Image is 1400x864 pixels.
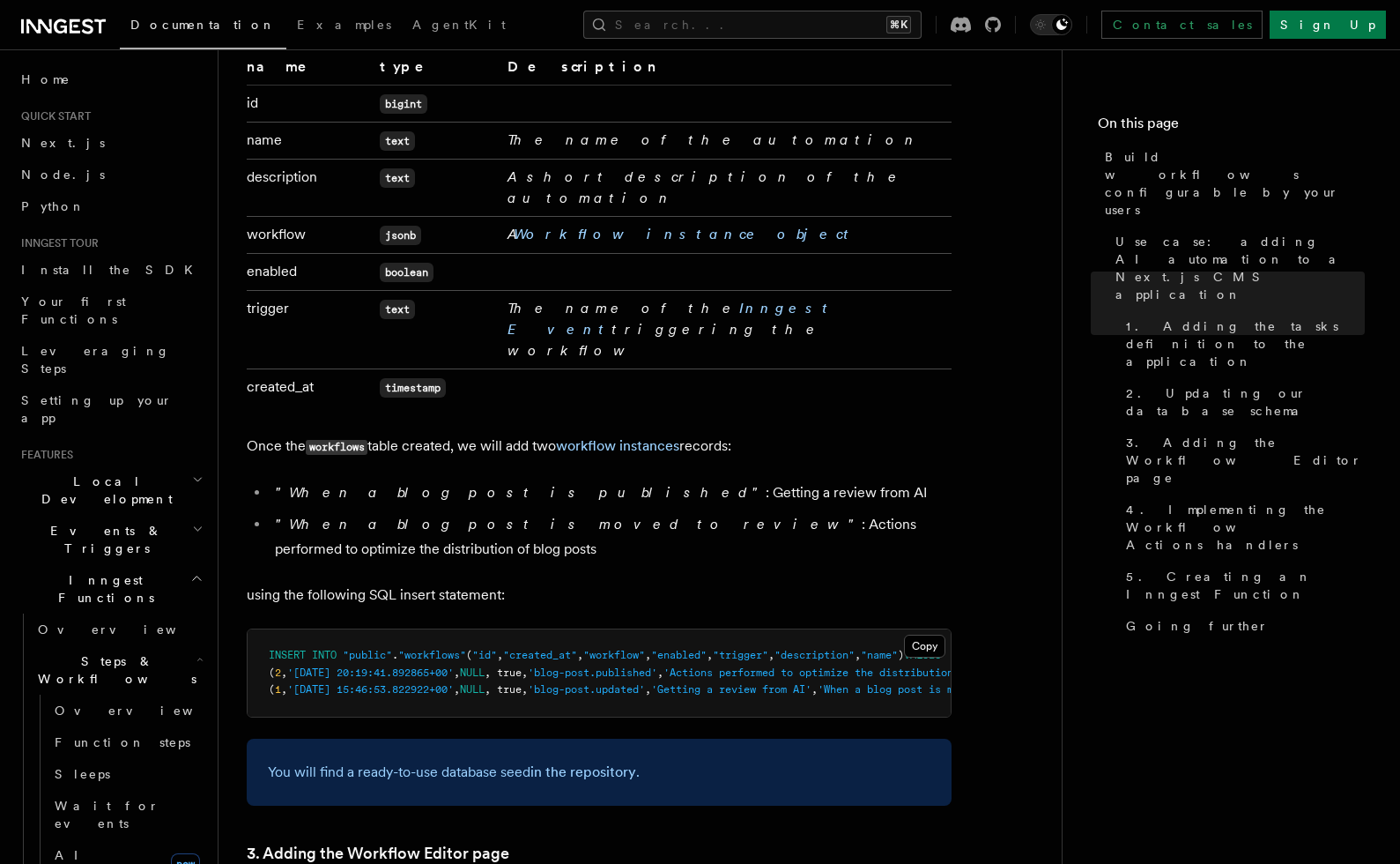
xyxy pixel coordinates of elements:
[268,760,930,785] p: You will find a ready-to-use database seed .
[14,466,207,515] button: Local Development
[1115,233,1365,303] span: Use case: adding AI automation to a Next.js CMS application
[55,704,236,718] span: Overview
[38,622,219,637] span: Overview
[412,18,506,32] span: AgentKit
[651,649,707,661] span: "enabled"
[651,683,811,696] span: 'Getting a review from AI'
[373,34,500,86] th: Column type
[247,160,373,217] td: description
[507,226,856,242] em: A
[21,199,85,213] span: Python
[31,645,207,695] button: Steps & Workflows
[898,649,904,661] span: )
[14,522,192,557] span: Events & Triggers
[768,649,774,661] span: ,
[21,294,126,326] span: Your first Functions
[286,5,402,48] a: Examples
[886,16,911,34] kbd: ⌘K
[454,667,460,679] span: ,
[904,635,945,658] button: Copy
[774,649,855,661] span: "description"
[645,649,651,661] span: ,
[14,571,190,607] span: Inngest Functions
[577,649,583,661] span: ,
[120,5,286,49] a: Documentation
[14,254,207,286] a: Install the SDK
[556,437,679,454] a: workflow instances
[528,667,657,679] span: 'blog-post.published'
[472,649,497,661] span: "id"
[247,369,373,406] td: created_at
[1126,568,1365,603] span: 5. Creating an Inngest Function
[454,683,460,696] span: ,
[645,683,651,696] span: ,
[14,286,207,335] a: Your first Functions
[663,667,1046,679] span: 'Actions performed to optimize the distribution of blog posts'
[21,263,204,277] span: Install the SDK
[21,136,105,150] span: Next.js
[130,18,276,32] span: Documentation
[21,71,70,88] span: Home
[281,683,287,696] span: ,
[55,735,190,749] span: Function steps
[55,799,159,830] span: Wait for events
[247,123,373,160] td: name
[247,217,373,254] td: workflow
[460,683,485,696] span: NULL
[14,384,207,434] a: Setting up your app
[14,564,207,614] button: Inngest Functions
[275,667,281,679] span: 2
[380,226,421,245] code: jsonb
[275,484,766,501] em: "When a blog post is published"
[247,254,373,291] td: enabled
[1119,377,1365,427] a: 2. Updating our database schema
[14,127,207,159] a: Next.js
[287,683,454,696] span: '[DATE] 15:46:53.822922+00'
[269,667,275,679] span: (
[275,516,862,533] em: "When a blog post is moved to review"
[48,726,207,758] a: Function steps
[281,667,287,679] span: ,
[507,131,920,148] em: The name of the automation
[1101,11,1263,39] a: Contact sales
[861,649,898,661] span: "name"
[14,159,207,190] a: Node.js
[247,86,373,123] td: id
[1119,310,1365,377] a: 1. Adding the tasks definition to the application
[507,168,905,206] em: A short description of the automation
[380,131,415,151] code: text
[247,583,952,607] p: using the following SQL insert statement:
[31,614,207,645] a: Overview
[48,758,207,790] a: Sleeps
[657,667,663,679] span: ,
[14,473,192,508] span: Local Development
[402,5,516,48] a: AgentKit
[247,291,373,369] td: trigger
[1126,317,1365,370] span: 1. Adding the tasks definition to the application
[1030,14,1072,35] button: Toggle dark mode
[485,683,528,696] span: , true,
[392,649,398,661] span: .
[380,168,415,188] code: text
[21,168,105,182] span: Node.js
[1119,494,1365,561] a: 4. Implementing the Workflow Actions handlers
[270,512,952,562] li: : Actions performed to optimize the distribution of blog posts
[528,683,645,696] span: 'blog-post.updated'
[1098,141,1365,226] a: Build workflows configurable by your users
[1270,11,1386,39] a: Sign Up
[14,190,207,222] a: Python
[466,649,472,661] span: (
[1126,617,1269,635] span: Going further
[818,683,1046,696] span: 'When a blog post is moved to review'
[855,649,861,661] span: ,
[1108,226,1365,310] a: Use case: adding AI automation to a Next.js CMS application
[398,649,466,661] span: "workflows"
[270,480,952,505] li: : Getting a review from AI
[1126,434,1365,487] span: 3. Adding the Workflow Editor page
[530,763,636,780] a: in the repository
[707,649,713,661] span: ,
[21,344,170,376] span: Leveraging Steps
[713,649,768,661] span: "trigger"
[497,649,503,661] span: ,
[500,34,952,86] th: Description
